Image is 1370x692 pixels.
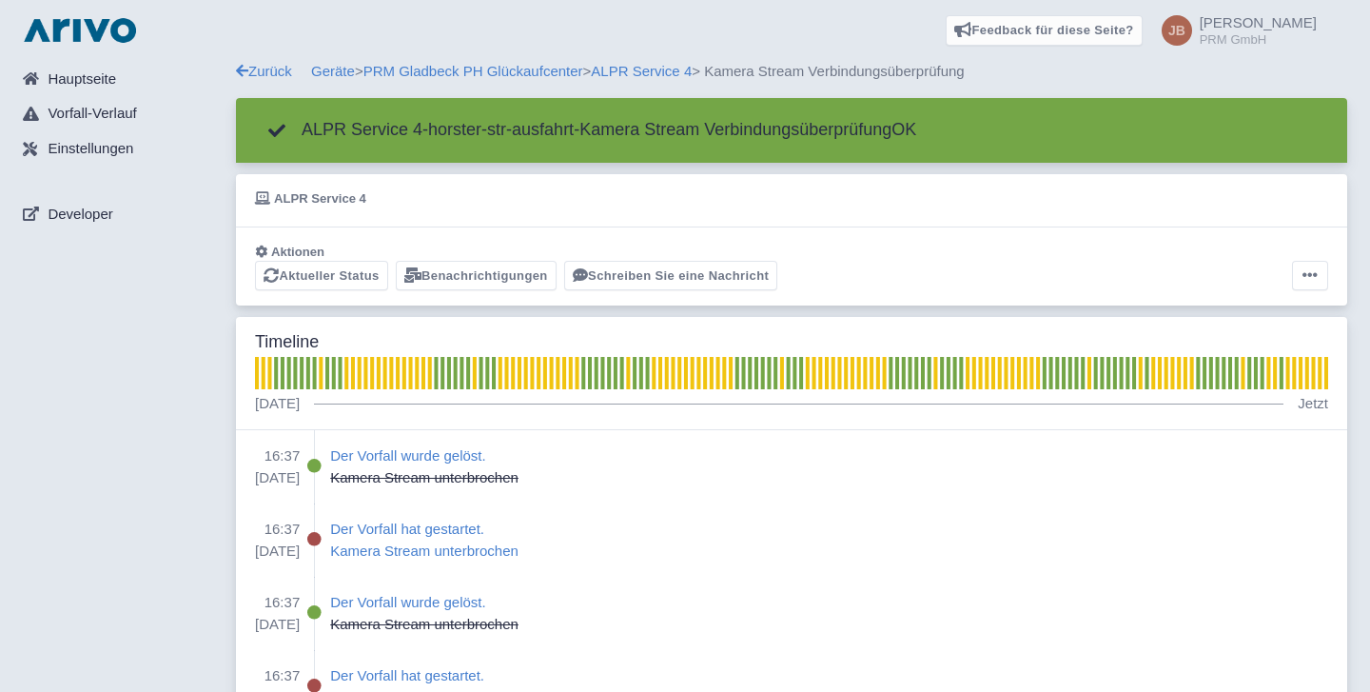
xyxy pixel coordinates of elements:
a: Der Vorfall wurde gelöst. Kamera Stream unterbrochen [330,592,1328,635]
a: Einstellungen [8,131,236,168]
p: 16:37 [255,592,300,614]
div: > > > Kamera Stream Verbindungsüberprüfung [236,61,1347,83]
a: Der Vorfall hat gestartet. Kamera Stream unterbrochen [330,519,1328,562]
span: ALPR Service 4 [302,119,422,138]
div: Der Vorfall hat gestartet. [330,665,519,687]
a: PRM Gladbeck PH Glückaufcenter [363,63,583,79]
a: Developer [8,196,236,232]
p: [DATE] [255,614,300,636]
p: Kamera Stream unterbrochen [330,614,519,636]
p: [DATE] [255,467,300,489]
img: logo [19,15,141,46]
div: Der Vorfall wurde gelöst. [330,592,519,614]
a: Geräte [311,63,355,79]
p: [DATE] [255,393,300,415]
a: Der Vorfall wurde gelöst. Kamera Stream unterbrochen [330,445,1328,488]
a: Aktueller Status [255,261,388,290]
p: Kamera Stream unterbrochen [330,541,519,563]
a: Schreiben Sie eine Nachricht [564,261,778,290]
p: 16:37 [255,445,300,467]
a: Benachrichtigungen [396,261,557,290]
span: Aktionen [271,245,324,259]
a: Hauptseite [8,61,236,97]
p: 16:37 [255,519,300,541]
span: Vorfall-Verlauf [48,103,136,125]
p: Kamera Stream unterbrochen [330,467,519,489]
a: [PERSON_NAME] PRM GmbH [1150,15,1317,46]
span: [PERSON_NAME] [1200,14,1317,30]
p: 16:37 [255,665,300,687]
span: Developer [48,204,112,226]
span: Kamera Stream Verbindungsüberprüfung [579,119,891,138]
span: horster-str-ausfahrt [428,119,574,138]
h3: Timeline [255,332,319,353]
a: Vorfall-Verlauf [8,96,236,132]
span: Einstellungen [48,138,133,160]
span: Hauptseite [48,69,116,90]
div: Der Vorfall wurde gelöst. [330,445,519,467]
a: Feedback für diese Seite? [946,15,1143,46]
small: PRM GmbH [1200,33,1317,46]
a: Zurück [236,63,292,79]
a: ALPR Service 4 [591,63,692,79]
span: ALPR Service 4 [274,191,366,206]
p: [DATE] [255,541,300,563]
p: Jetzt [1298,393,1328,415]
h3: - - OK [255,113,916,148]
div: Der Vorfall hat gestartet. [330,519,519,541]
